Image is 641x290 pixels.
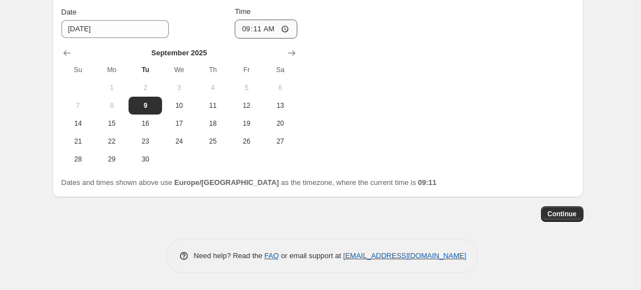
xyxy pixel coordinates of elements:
[284,45,300,61] button: Show next month, October 2025
[230,97,263,115] button: Friday September 12 2025
[66,101,91,110] span: 7
[230,115,263,132] button: Friday September 19 2025
[230,61,263,79] th: Friday
[263,132,297,150] button: Saturday September 27 2025
[162,97,196,115] button: Wednesday September 10 2025
[133,101,158,110] span: 9
[66,65,91,74] span: Su
[234,65,259,74] span: Fr
[194,251,265,260] span: Need help? Read the
[66,155,91,164] span: 28
[201,119,225,128] span: 18
[268,119,292,128] span: 20
[99,155,124,164] span: 29
[95,97,129,115] button: Monday September 8 2025
[201,83,225,92] span: 4
[99,65,124,74] span: Mo
[133,119,158,128] span: 16
[95,115,129,132] button: Monday September 15 2025
[263,115,297,132] button: Saturday September 20 2025
[66,119,91,128] span: 14
[548,210,577,218] span: Continue
[133,65,158,74] span: Tu
[61,61,95,79] th: Sunday
[343,251,466,260] a: [EMAIL_ADDRESS][DOMAIN_NAME]
[279,251,343,260] span: or email support at
[95,132,129,150] button: Monday September 22 2025
[196,79,230,97] button: Thursday September 4 2025
[235,20,297,39] input: 12:00
[264,251,279,260] a: FAQ
[61,178,437,187] span: Dates and times shown above use as the timezone, where the current time is
[129,132,162,150] button: Tuesday September 23 2025
[263,61,297,79] th: Saturday
[263,97,297,115] button: Saturday September 13 2025
[235,7,250,16] span: Time
[129,115,162,132] button: Tuesday September 16 2025
[99,137,124,146] span: 22
[95,79,129,97] button: Monday September 1 2025
[541,206,583,222] button: Continue
[268,83,292,92] span: 6
[167,101,191,110] span: 10
[201,65,225,74] span: Th
[162,132,196,150] button: Wednesday September 24 2025
[162,115,196,132] button: Wednesday September 17 2025
[133,137,158,146] span: 23
[133,83,158,92] span: 2
[167,137,191,146] span: 24
[133,155,158,164] span: 30
[129,150,162,168] button: Tuesday September 30 2025
[129,61,162,79] th: Tuesday
[129,79,162,97] button: Tuesday September 2 2025
[95,61,129,79] th: Monday
[201,101,225,110] span: 11
[196,97,230,115] button: Thursday September 11 2025
[162,79,196,97] button: Wednesday September 3 2025
[230,132,263,150] button: Friday September 26 2025
[196,115,230,132] button: Thursday September 18 2025
[162,61,196,79] th: Wednesday
[99,83,124,92] span: 1
[167,119,191,128] span: 17
[61,8,77,16] span: Date
[234,83,259,92] span: 5
[263,79,297,97] button: Saturday September 6 2025
[99,101,124,110] span: 8
[129,97,162,115] button: Today Tuesday September 9 2025
[234,137,259,146] span: 26
[61,150,95,168] button: Sunday September 28 2025
[268,65,292,74] span: Sa
[230,79,263,97] button: Friday September 5 2025
[234,101,259,110] span: 12
[61,97,95,115] button: Sunday September 7 2025
[418,178,436,187] b: 09:11
[268,137,292,146] span: 27
[59,45,75,61] button: Show previous month, August 2025
[99,119,124,128] span: 15
[196,132,230,150] button: Thursday September 25 2025
[234,119,259,128] span: 19
[61,20,169,38] input: 9/9/2025
[95,150,129,168] button: Monday September 29 2025
[196,61,230,79] th: Thursday
[61,115,95,132] button: Sunday September 14 2025
[174,178,279,187] b: Europe/[GEOGRAPHIC_DATA]
[268,101,292,110] span: 13
[61,132,95,150] button: Sunday September 21 2025
[66,137,91,146] span: 21
[167,83,191,92] span: 3
[201,137,225,146] span: 25
[167,65,191,74] span: We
